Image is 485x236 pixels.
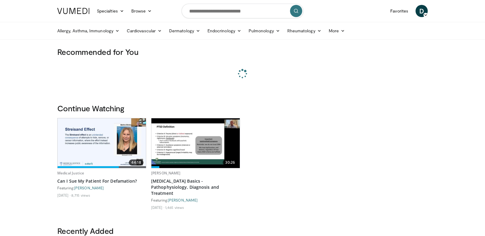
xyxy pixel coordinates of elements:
h3: Continue Watching [57,103,428,113]
a: [PERSON_NAME] [151,170,181,176]
a: Cardiovascular [123,25,165,37]
a: Medical Justice [57,170,84,176]
h3: Recommended for You [57,47,428,57]
li: 8,715 views [71,193,90,198]
a: [PERSON_NAME] [168,198,198,202]
h3: Recently Added [57,226,428,236]
a: 44:18 [58,118,146,168]
a: D [416,5,428,17]
a: Can I Sue My Patient For Defamation? [57,178,146,184]
img: 50d22204-cc18-4df3-8da3-77ec835a907d.620x360_q85_upscale.jpg [58,118,146,168]
a: [PERSON_NAME] [74,186,104,190]
a: 30:26 [151,118,240,168]
a: Browse [128,5,156,17]
input: Search topics, interventions [182,4,303,18]
a: Allergy, Asthma, Immunology [54,25,123,37]
a: Specialties [93,5,128,17]
li: [DATE] [57,193,70,198]
div: Featuring: [57,185,146,190]
a: [MEDICAL_DATA] Basics - Pathophysiology, Diagnosis and Treatment [151,178,240,196]
li: [DATE] [151,205,164,210]
a: Dermatology [165,25,204,37]
div: Featuring: [151,198,240,202]
span: 44:18 [129,159,143,166]
a: Favorites [387,5,412,17]
a: More [325,25,349,37]
a: Pulmonology [245,25,284,37]
a: Rheumatology [284,25,325,37]
a: Endocrinology [204,25,245,37]
img: 4104cecb-c9e4-43e8-bb2d-a6e37ae07aaf.620x360_q85_upscale.jpg [151,118,240,168]
img: VuMedi Logo [57,8,90,14]
li: 1,465 views [165,205,184,210]
span: 30:26 [223,159,237,166]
